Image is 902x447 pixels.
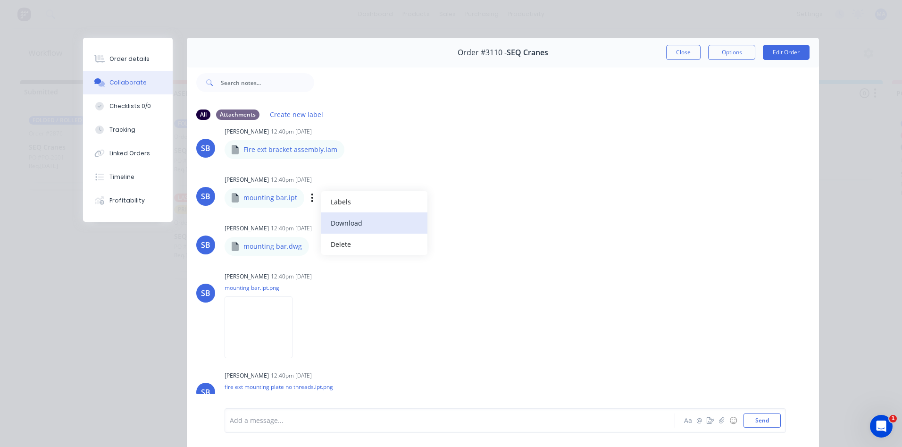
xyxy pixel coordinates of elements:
button: Profitability [83,189,173,212]
p: Fire ext bracket assembly.iam [243,145,337,154]
div: SB [201,239,210,251]
button: Order details [83,47,173,71]
button: Close [666,45,701,60]
p: mounting bar.ipt.png [225,284,302,292]
button: Collaborate [83,71,173,94]
div: All [196,110,210,120]
div: 12:40pm [DATE] [271,272,312,281]
button: Edit Order [763,45,810,60]
div: Order details [109,55,150,63]
iframe: Intercom live chat [870,415,893,438]
div: 12:40pm [DATE] [271,127,312,136]
div: [PERSON_NAME] [225,127,269,136]
div: [PERSON_NAME] [225,371,269,380]
span: SEQ Cranes [507,48,548,57]
button: Delete [321,234,427,255]
button: Options [708,45,755,60]
input: Search notes... [221,73,314,92]
div: 12:40pm [DATE] [271,224,312,233]
button: Download [321,212,427,234]
div: Linked Orders [109,149,150,158]
p: fire ext mounting plate no threads.ipt.png [225,383,333,391]
button: Tracking [83,118,173,142]
p: mounting bar.ipt [243,193,297,202]
button: Send [743,413,781,428]
button: Timeline [83,165,173,189]
div: Timeline [109,173,134,181]
div: SB [201,143,210,154]
button: Labels [321,191,427,212]
div: SB [201,287,210,299]
div: Profitability [109,196,145,205]
div: 12:40pm [DATE] [271,371,312,380]
div: [PERSON_NAME] [225,176,269,184]
div: Attachments [216,110,259,120]
button: Create new label [265,108,328,121]
div: Tracking [109,126,135,134]
div: 12:40pm [DATE] [271,176,312,184]
div: Checklists 0/0 [109,102,151,110]
div: [PERSON_NAME] [225,224,269,233]
span: 1 [889,415,897,422]
div: [PERSON_NAME] [225,272,269,281]
button: @ [693,415,705,426]
div: SB [201,387,210,398]
span: Order #3110 - [458,48,507,57]
p: mounting bar.dwg [243,242,302,251]
button: Linked Orders [83,142,173,165]
button: Aa [682,415,693,426]
div: Collaborate [109,78,147,87]
button: Checklists 0/0 [83,94,173,118]
div: SB [201,191,210,202]
button: ☺ [727,415,739,426]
